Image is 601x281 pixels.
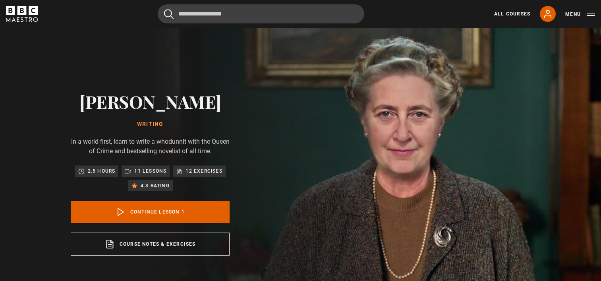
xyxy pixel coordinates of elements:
p: 11 lessons [134,167,166,175]
a: All Courses [494,10,530,17]
h2: [PERSON_NAME] [71,91,230,112]
p: 12 exercises [186,167,222,175]
button: Toggle navigation [565,10,595,18]
p: In a world-first, learn to write a whodunnit with the Queen of Crime and bestselling novelist of ... [71,137,230,156]
p: 2.5 hours [88,167,116,175]
h1: Writing [71,121,230,127]
button: Submit the search query [164,9,174,19]
input: Search [158,4,364,23]
a: Continue lesson 1 [71,201,230,223]
a: Course notes & exercises [71,233,230,256]
p: 4.3 rating [141,182,170,190]
svg: BBC Maestro [6,6,38,22]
